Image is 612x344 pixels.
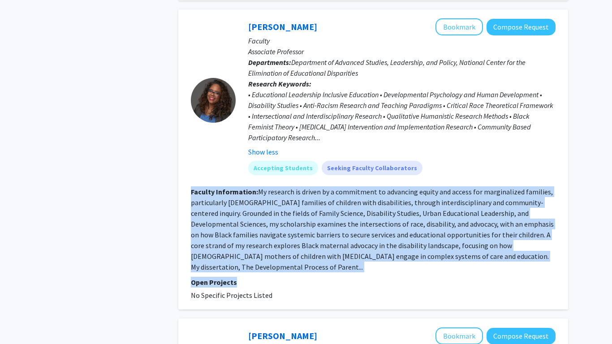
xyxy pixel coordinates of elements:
span: No Specific Projects Listed [191,291,272,300]
p: Open Projects [191,277,556,288]
fg-read-more: My research is driven by a commitment to advancing equity and access for marginalized families, p... [191,187,554,271]
div: • Educational Leadership Inclusive Education • Developmental Psychology and Human Development • D... [248,89,556,143]
button: Show less [248,146,278,157]
button: Add Elizabeth Morgan to Bookmarks [435,18,483,35]
b: Faculty Information: [191,187,258,196]
mat-chip: Accepting Students [248,161,318,175]
b: Departments: [248,58,291,67]
button: Compose Request to Elizabeth Morgan [487,19,556,35]
a: [PERSON_NAME] [248,330,317,341]
b: Research Keywords: [248,79,311,88]
p: Faculty [248,35,556,46]
p: Associate Professor [248,46,556,57]
iframe: Chat [7,304,38,337]
mat-chip: Seeking Faculty Collaborators [322,161,422,175]
a: [PERSON_NAME] [248,21,317,32]
span: Department of Advanced Studies, Leadership, and Policy, National Center for the Elimination of Ed... [248,58,526,77]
